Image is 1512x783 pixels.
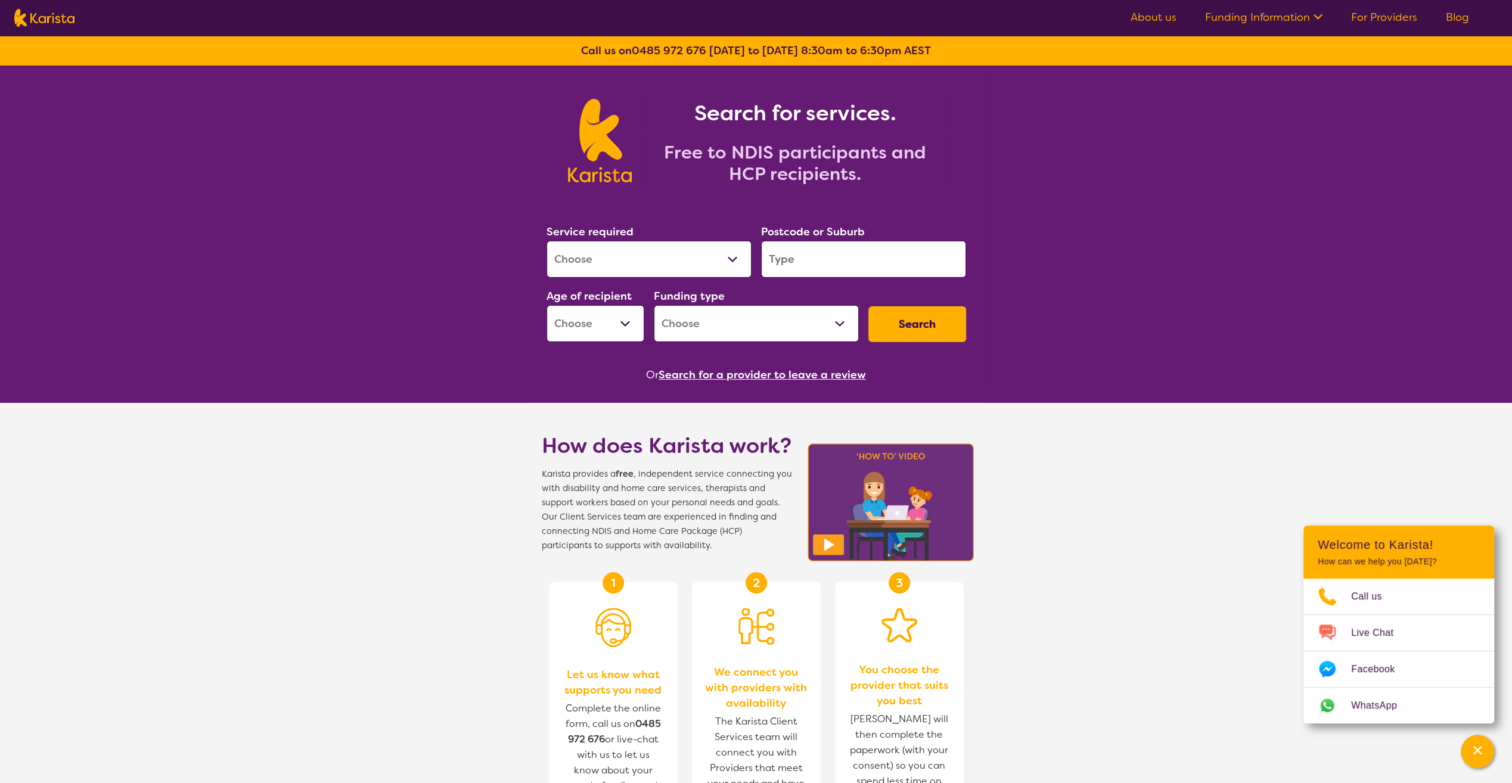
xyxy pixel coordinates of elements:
div: 1 [603,572,624,594]
h2: Free to NDIS participants and HCP recipients. [646,142,944,185]
span: Let us know what supports you need [561,667,666,698]
img: Person with headset icon [595,608,631,647]
h2: Welcome to Karista! [1318,537,1480,552]
p: How can we help you [DATE]? [1318,557,1480,567]
b: Call us on [DATE] to [DATE] 8:30am to 6:30pm AEST [581,44,931,58]
a: Funding Information [1205,10,1322,24]
a: Blog [1446,10,1469,24]
div: Channel Menu [1303,526,1494,723]
button: Channel Menu [1461,735,1494,768]
span: WhatsApp [1351,697,1411,714]
a: For Providers [1351,10,1417,24]
a: About us [1131,10,1176,24]
span: Or [646,366,659,384]
span: You choose the provider that suits you best [847,662,952,709]
span: We connect you with providers with availability [704,664,809,711]
div: 2 [746,572,767,594]
label: Age of recipient [547,289,632,303]
b: free [616,468,634,480]
img: Karista logo [14,9,74,27]
h1: Search for services. [646,99,944,128]
span: Live Chat [1351,624,1408,642]
ul: Choose channel [1303,579,1494,723]
label: Postcode or Suburb [761,225,865,239]
img: Person being matched to services icon [738,608,774,645]
a: 0485 972 676 [632,44,706,58]
h1: How does Karista work? [542,431,792,460]
input: Type [761,241,966,278]
a: Web link opens in a new tab. [1303,688,1494,723]
label: Funding type [654,289,725,303]
img: Star icon [881,608,917,642]
button: Search [868,306,966,342]
span: Facebook [1351,660,1409,678]
span: Call us [1351,588,1396,605]
img: Karista logo [568,99,632,182]
label: Service required [547,225,634,239]
span: Karista provides a , independent service connecting you with disability and home care services, t... [542,467,792,553]
img: Karista video [804,440,978,565]
div: 3 [889,572,910,594]
button: Search for a provider to leave a review [659,366,866,384]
